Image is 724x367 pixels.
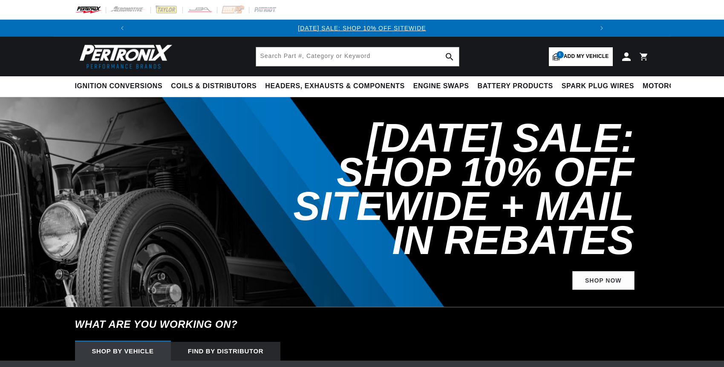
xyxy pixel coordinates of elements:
summary: Battery Products [473,76,557,96]
button: Translation missing: en.sections.announcements.next_announcement [593,20,610,37]
div: 1 of 3 [131,23,593,33]
a: [DATE] SALE: SHOP 10% OFF SITEWIDE [298,25,426,32]
span: Coils & Distributors [171,82,257,91]
img: Pertronix [75,42,173,71]
button: search button [440,47,459,66]
summary: Motorcycle [638,76,698,96]
span: Ignition Conversions [75,82,163,91]
div: Announcement [131,23,593,33]
span: Battery Products [478,82,553,91]
span: Add my vehicle [564,52,609,61]
div: Shop by vehicle [75,342,171,361]
a: 1Add my vehicle [549,47,613,66]
span: 1 [557,51,564,58]
summary: Coils & Distributors [167,76,261,96]
h6: What are you working on? [54,307,671,341]
slideshow-component: Translation missing: en.sections.announcements.announcement_bar [54,20,671,37]
a: Shop Now [572,271,635,290]
summary: Ignition Conversions [75,76,167,96]
div: Find by Distributor [171,342,281,361]
span: Spark Plug Wires [562,82,634,91]
button: Translation missing: en.sections.announcements.previous_announcement [114,20,131,37]
summary: Engine Swaps [409,76,473,96]
span: Engine Swaps [413,82,469,91]
input: Search Part #, Category or Keyword [256,47,459,66]
summary: Spark Plug Wires [557,76,638,96]
summary: Headers, Exhausts & Components [261,76,409,96]
span: Motorcycle [643,82,693,91]
span: Headers, Exhausts & Components [265,82,404,91]
h2: [DATE] SALE: SHOP 10% OFF SITEWIDE + MAIL IN REBATES [270,121,635,257]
